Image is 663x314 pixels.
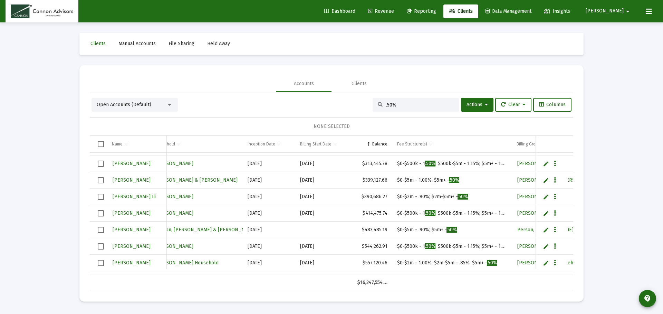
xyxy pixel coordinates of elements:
div: Accounts [294,80,314,87]
td: $0-$2m - 1.00%; $2m-$5m - .85%; $5m+ - [392,255,511,271]
div: Billing Group [517,141,540,147]
a: [PERSON_NAME] [112,258,151,268]
td: [DATE] [295,238,353,255]
a: Edit [543,260,549,266]
span: [PERSON_NAME] Iii [113,194,156,200]
td: Column Balance [353,136,393,152]
a: [PERSON_NAME] [517,241,556,251]
span: [PERSON_NAME] [155,161,193,166]
td: Column Household [150,136,243,152]
span: .50% [487,260,497,266]
div: Select row [98,161,104,167]
td: $544,262.91 [353,238,393,255]
span: [PERSON_NAME] [517,161,555,166]
a: Dashboard [319,4,361,18]
a: [PERSON_NAME] [155,192,194,202]
td: [DATE] [295,205,353,222]
a: [PERSON_NAME] [112,225,151,235]
a: [PERSON_NAME] & [PERSON_NAME] [517,175,600,185]
td: $0-$2m - .90%; $2m-$5m+ - [392,189,511,205]
span: .50% [458,194,468,200]
td: $0-$5m - .90%; $5m+ - [392,271,511,288]
input: Search [386,102,454,108]
td: [DATE] [243,255,295,271]
a: [PERSON_NAME] [517,208,556,218]
a: Person, [PERSON_NAME] & [PERSON_NAME] [155,225,257,235]
td: Column Billing Start Date [295,136,353,152]
div: Name [112,141,123,147]
a: Edit [543,161,549,167]
span: Data Management [486,8,531,14]
span: [PERSON_NAME] [113,161,151,166]
span: .50% [446,227,457,233]
div: Select row [98,210,104,216]
td: Column Fee Structure(s) [392,136,511,152]
td: [DATE] [243,238,295,255]
a: Revenue [363,4,400,18]
span: Dashboard [324,8,355,14]
td: [DATE] [295,189,353,205]
a: Insights [539,4,576,18]
td: $339,127.66 [353,172,393,189]
a: Edit [543,194,549,200]
td: $313,445.78 [353,155,393,172]
a: [PERSON_NAME] [112,208,151,218]
div: Data grid [90,136,573,291]
td: Column Name [107,136,167,152]
span: [PERSON_NAME] [113,243,151,249]
td: $559,773.20 [353,271,393,288]
div: Balance [372,141,387,147]
span: [PERSON_NAME] [113,210,151,216]
span: Person, [PERSON_NAME] & [PERSON_NAME] [517,227,618,233]
span: Show filter options for column 'Household' [176,141,181,146]
mat-icon: contact_support [643,294,652,303]
span: Clients [90,41,106,47]
a: [PERSON_NAME] Iii [112,192,156,202]
td: [DATE] [295,155,353,172]
td: $0-$500k - 1 ; $500k-$5m - 1.15%; $5m+ - 1.00% [392,238,511,255]
a: Clients [443,4,478,18]
span: Show filter options for column 'Name' [124,141,129,146]
td: [DATE] [243,271,295,288]
a: [PERSON_NAME] [155,208,194,218]
div: Select row [98,177,104,183]
td: [DATE] [243,155,295,172]
div: Fee Structure(s) [397,141,427,147]
div: Select row [98,260,104,266]
span: [PERSON_NAME] [113,260,151,266]
span: Show filter options for column 'Fee Structure(s)' [428,141,433,146]
td: $483,485.19 [353,222,393,238]
div: Select row [98,243,104,250]
td: $0-$5m - 1.00%; $5m+ - [392,172,511,189]
span: .50% [425,161,435,166]
img: Dashboard [11,4,73,18]
span: [PERSON_NAME] [113,177,151,183]
td: [DATE] [243,172,295,189]
span: [PERSON_NAME] [155,210,193,216]
span: .50% [449,177,459,183]
a: [PERSON_NAME] [112,241,151,251]
span: [PERSON_NAME] & [PERSON_NAME] [155,177,238,183]
a: Edit [543,210,549,216]
a: Edit [543,177,549,183]
a: Person, [PERSON_NAME] & [PERSON_NAME] [517,225,618,235]
button: [PERSON_NAME] [577,4,640,18]
a: Edit [543,227,549,233]
span: Open Accounts (Default) [97,102,151,108]
td: $0-$5m - .90%; $5m+ - [392,222,511,238]
div: Inception Date [248,141,275,147]
div: Billing Start Date [300,141,331,147]
a: [PERSON_NAME] [112,159,151,169]
a: File Sharing [163,37,200,51]
div: NONE SELECTED [95,123,568,130]
a: [PERSON_NAME] & [PERSON_NAME] [155,175,238,185]
mat-icon: arrow_drop_down [624,4,632,18]
span: Insights [544,8,570,14]
span: [PERSON_NAME] [586,8,624,14]
span: Actions [467,102,488,108]
span: [PERSON_NAME] [517,210,555,216]
span: [PERSON_NAME] & [PERSON_NAME] [517,177,599,183]
a: [PERSON_NAME] Household [517,258,581,268]
a: Data Management [480,4,537,18]
button: Actions [461,98,493,112]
